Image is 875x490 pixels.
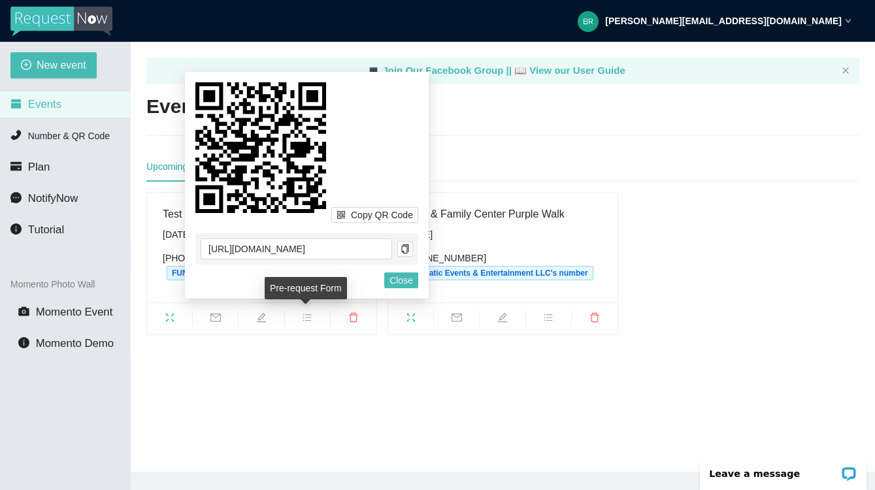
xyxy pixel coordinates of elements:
span: message [10,192,22,203]
img: RequestNow [10,7,112,37]
span: delete [331,312,376,327]
div: Pre-request Form [265,277,347,299]
div: [PHONE_NUMBER] [163,251,361,280]
span: fullscreen [147,312,192,327]
span: Number & QR Code [28,131,110,141]
span: info-circle [10,223,22,235]
span: New event [37,57,86,73]
span: credit-card [10,161,22,172]
span: down [845,18,851,24]
span: Events [28,98,61,110]
span: Plan [28,161,50,173]
span: FUNatic Events & Entertainment LLC's number [408,266,593,280]
span: Copy QR Code [351,208,413,222]
h2: Events [146,93,210,120]
button: plus-circleNew event [10,52,97,78]
div: [PHONE_NUMBER] [404,251,602,280]
span: Tutorial [28,223,64,236]
span: phone [10,129,22,140]
span: camera [18,306,29,317]
div: Upcoming [146,159,188,174]
iframe: LiveChat chat widget [691,449,875,490]
strong: [PERSON_NAME][EMAIL_ADDRESS][DOMAIN_NAME] [605,16,842,26]
button: qrcodeCopy QR Code [331,207,418,223]
div: [DATE] [404,227,602,242]
span: laptop [514,65,527,76]
span: qrcode [337,210,346,221]
span: calendar [10,98,22,109]
div: [DATE] [163,227,361,242]
span: Momento Demo [36,337,114,350]
img: dafbb92eb3fe02a0b9cbfc0edbd3fbab [578,11,599,32]
span: info-circle [18,337,29,348]
a: laptop Join Our Facebook Group || [367,65,514,76]
a: laptop View our User Guide [514,65,625,76]
button: close [842,67,850,75]
span: copy [398,244,412,253]
span: NotifyNow [28,192,78,204]
span: bars [526,312,571,327]
span: mail [193,312,238,327]
button: Close [384,272,418,288]
span: edit [480,312,525,327]
span: laptop [367,65,380,76]
span: close [842,67,850,74]
span: delete [572,312,618,327]
span: edit [239,312,284,327]
span: fullscreen [388,312,433,327]
span: bars [285,312,330,327]
span: mail [434,312,479,327]
div: Test Event [163,206,361,222]
button: copy [397,241,413,257]
span: Close [389,273,413,287]
span: FUNatic Events & Entertainment LLC's number [167,266,352,280]
div: Child & Family Center Purple Walk [404,206,602,222]
span: plus-circle [21,59,31,72]
span: Momento Event [36,306,113,318]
